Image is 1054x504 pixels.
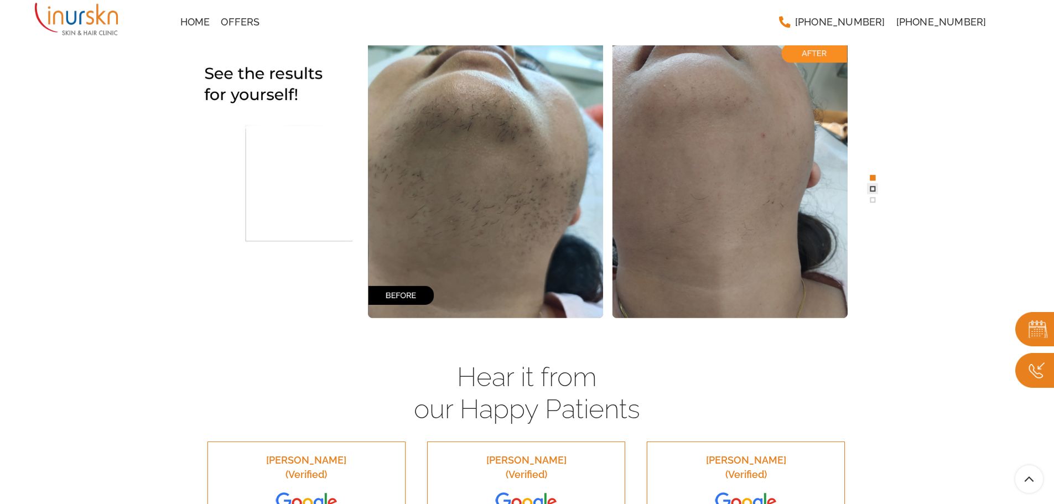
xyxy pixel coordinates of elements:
[658,453,833,481] h3: [PERSON_NAME] (Verified)
[221,17,259,27] span: Offers
[198,361,857,425] h4: Hear it from our Happy Patients
[773,11,891,33] a: [PHONE_NUMBER]
[795,17,885,27] span: [PHONE_NUMBER]
[180,17,210,27] span: Home
[439,453,613,481] h3: [PERSON_NAME] (Verified)
[215,11,265,33] a: Offers
[219,453,393,481] h3: [PERSON_NAME] (Verified)
[175,11,216,33] a: Home
[891,11,992,33] a: [PHONE_NUMBER]
[1015,465,1043,493] a: Scroll To Top
[896,17,986,27] span: [PHONE_NUMBER]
